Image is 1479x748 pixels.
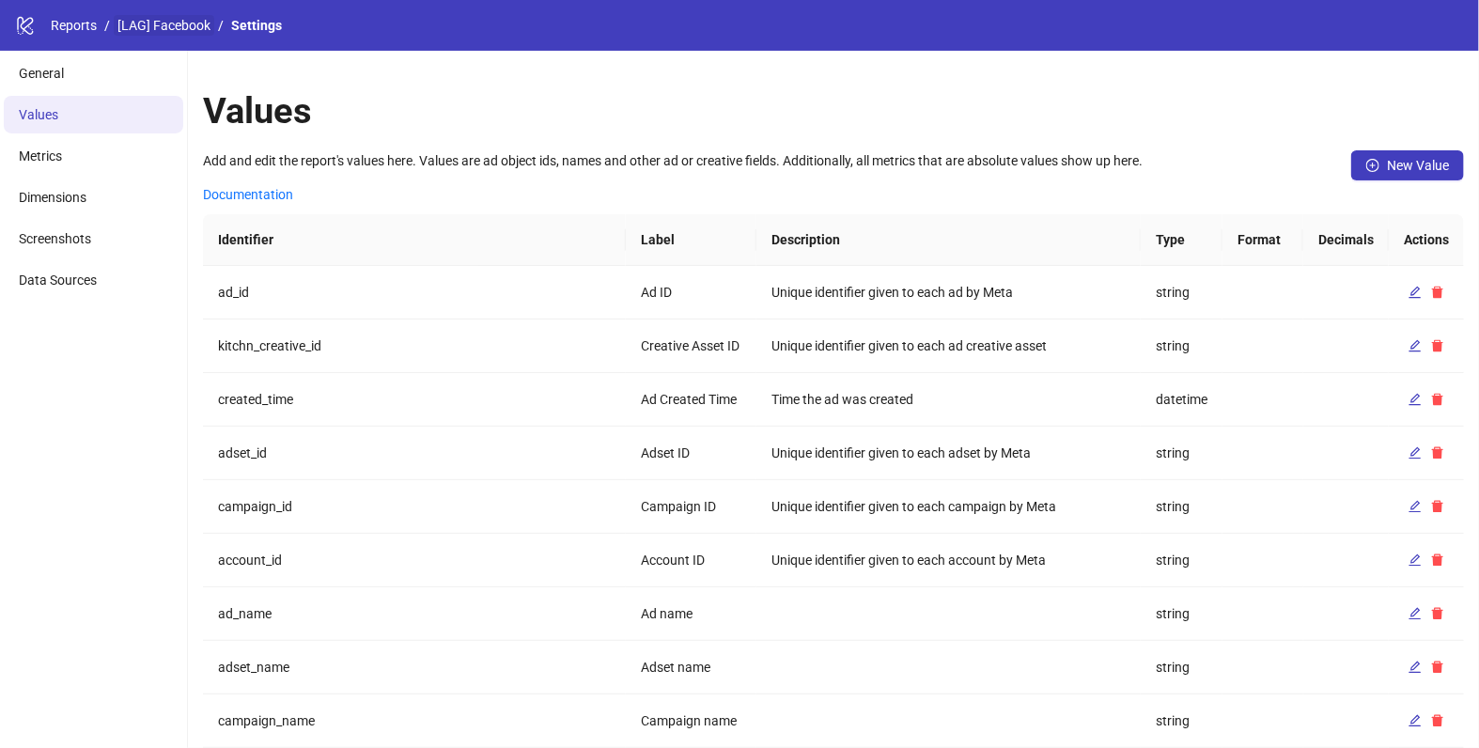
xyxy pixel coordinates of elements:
th: Format [1222,214,1303,266]
span: delete [1431,393,1444,406]
span: delete [1431,661,1444,674]
span: General [19,66,64,81]
a: [LAG] Facebook [114,15,214,36]
th: Label [626,214,756,266]
li: / [104,15,110,36]
td: Unique identifier given to each account by Meta [756,534,1141,587]
td: ad_name [203,587,626,641]
td: account_id [203,534,626,587]
span: Settings [231,18,282,33]
a: Reports [47,15,101,36]
td: ad_id [203,266,626,319]
span: Metrics [19,148,62,164]
td: string [1141,534,1222,587]
td: Adset name [626,641,756,694]
td: kitchn_creative_id [203,319,626,373]
th: Actions [1389,214,1464,266]
td: campaign_id [203,480,626,534]
span: edit [1409,553,1422,567]
span: edit [1409,714,1422,727]
td: adset_id [203,427,626,480]
span: edit [1409,607,1422,620]
td: string [1141,319,1222,373]
span: New Value [1387,158,1449,173]
td: Unique identifier given to each campaign by Meta [756,480,1141,534]
td: Unique identifier given to each ad creative asset [756,319,1141,373]
td: Creative Asset ID [626,319,756,373]
span: edit [1409,661,1422,674]
span: edit [1409,393,1422,406]
span: delete [1431,339,1444,352]
td: Time the ad was created [756,373,1141,427]
td: string [1141,266,1222,319]
h1: Values [203,89,1464,132]
td: Unique identifier given to each adset by Meta [756,427,1141,480]
span: edit [1409,286,1422,299]
span: edit [1409,446,1422,460]
span: delete [1431,553,1444,567]
td: string [1141,587,1222,641]
span: edit [1409,500,1422,513]
a: Documentation [203,187,293,202]
span: Values [19,107,58,122]
th: Decimals [1303,214,1389,266]
button: New Value [1351,150,1464,180]
li: / [218,15,224,36]
td: created_time [203,373,626,427]
td: string [1141,694,1222,748]
td: string [1141,480,1222,534]
th: Identifier [203,214,626,266]
td: Ad ID [626,266,756,319]
span: Screenshots [19,231,91,246]
span: plus-circle [1366,159,1379,172]
th: Description [756,214,1141,266]
td: Campaign ID [626,480,756,534]
div: Add and edit the report's values here. Values are ad object ids, names and other ad or creative f... [203,150,1143,171]
td: Unique identifier given to each ad by Meta [756,266,1141,319]
span: edit [1409,339,1422,352]
th: Type [1141,214,1222,266]
td: Campaign name [626,694,756,748]
span: delete [1431,446,1444,460]
span: delete [1431,607,1444,620]
td: Ad name [626,587,756,641]
td: campaign_name [203,694,626,748]
span: delete [1431,714,1444,727]
span: delete [1431,500,1444,513]
td: string [1141,641,1222,694]
span: delete [1431,286,1444,299]
td: string [1141,427,1222,480]
span: Dimensions [19,190,86,205]
td: Adset ID [626,427,756,480]
span: Data Sources [19,273,97,288]
td: adset_name [203,641,626,694]
td: datetime [1141,373,1222,427]
td: Account ID [626,534,756,587]
td: Ad Created Time [626,373,756,427]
